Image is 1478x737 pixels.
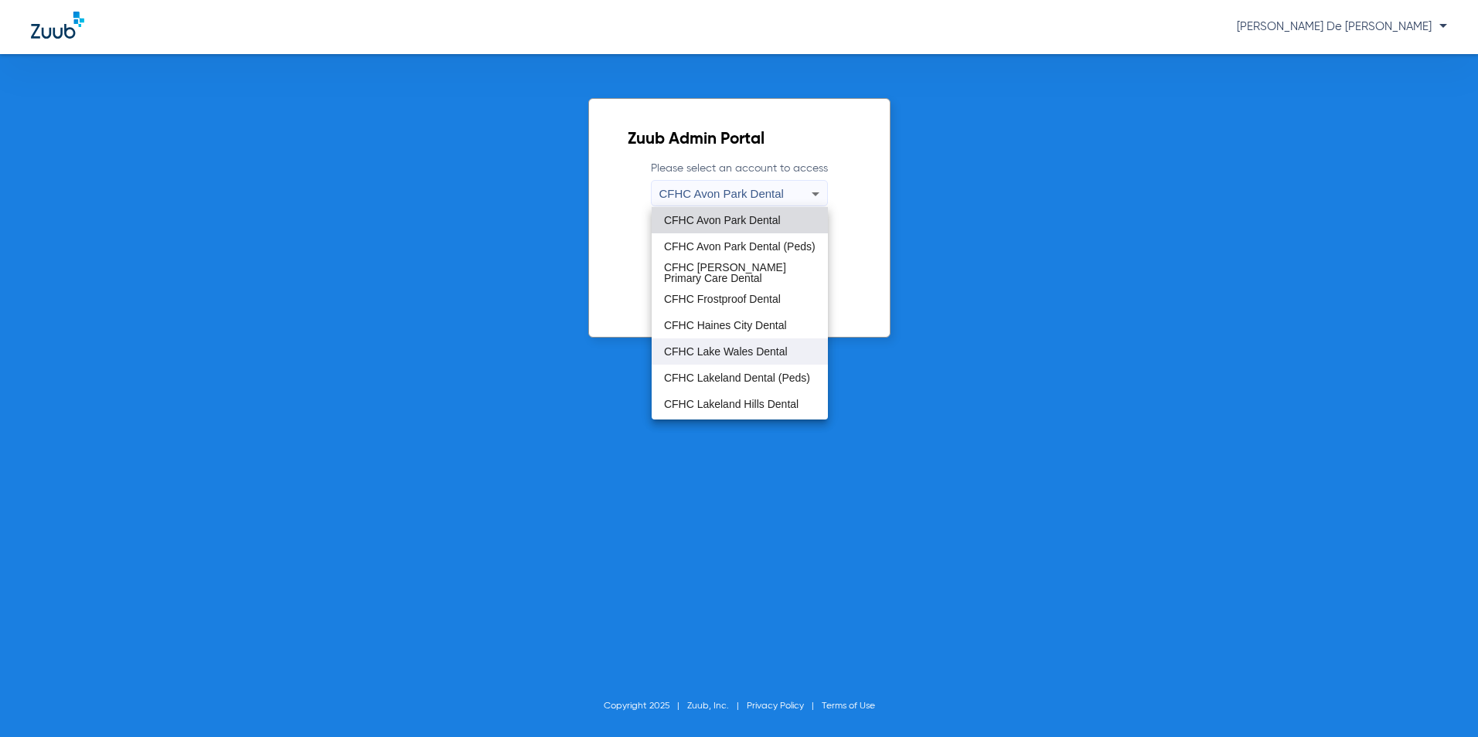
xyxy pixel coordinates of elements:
[664,294,781,304] span: CFHC Frostproof Dental
[664,262,816,284] span: CFHC [PERSON_NAME] Primary Care Dental
[664,399,799,409] span: CFHC Lakeland Hills Dental
[664,241,816,252] span: CFHC Avon Park Dental (Peds)
[664,346,788,357] span: CFHC Lake Wales Dental
[664,215,781,226] span: CFHC Avon Park Dental
[664,372,810,383] span: CFHC Lakeland Dental (Peds)
[1401,663,1478,737] iframe: Chat Widget
[664,320,787,331] span: CFHC Haines City Dental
